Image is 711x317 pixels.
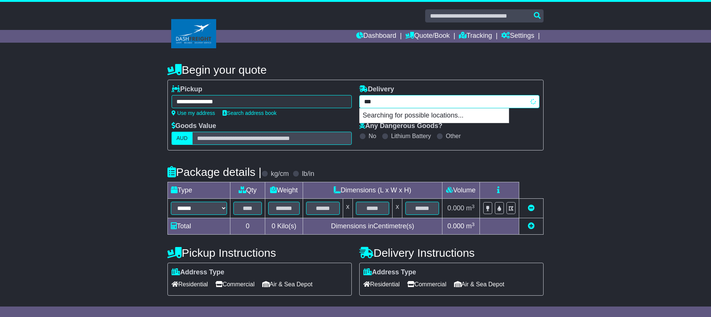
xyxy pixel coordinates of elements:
label: lb/in [302,170,314,178]
span: Air & Sea Depot [454,278,505,290]
label: Goods Value [172,122,216,130]
a: Use my address [172,110,215,116]
td: Volume [442,182,479,199]
span: 0.000 [447,222,464,230]
a: Remove this item [528,204,535,212]
h4: Pickup Instructions [167,247,352,259]
td: Dimensions in Centimetre(s) [303,218,442,235]
sup: 3 [472,222,475,227]
span: Residential [172,278,208,290]
span: Residential [363,278,400,290]
label: Delivery [359,85,394,94]
td: Type [168,182,230,199]
a: Settings [501,30,534,43]
label: Other [446,132,461,140]
td: x [393,199,402,218]
td: Kilo(s) [265,218,303,235]
span: Air & Sea Depot [262,278,313,290]
h4: Delivery Instructions [359,247,544,259]
label: kg/cm [271,170,289,178]
span: Commercial [407,278,446,290]
label: AUD [172,132,193,145]
a: Quote/Book [405,30,450,43]
td: x [343,199,353,218]
a: Dashboard [356,30,396,43]
td: Total [168,218,230,235]
td: Dimensions (L x W x H) [303,182,442,199]
a: Search address book [223,110,276,116]
label: Lithium Battery [391,132,431,140]
span: 0.000 [447,204,464,212]
td: 0 [230,218,265,235]
a: Add new item [528,222,535,230]
p: Searching for possible locations... [360,109,509,123]
label: No [369,132,376,140]
h4: Package details | [167,166,261,178]
td: Weight [265,182,303,199]
label: Any Dangerous Goods? [359,122,442,130]
a: Tracking [459,30,492,43]
label: Address Type [363,268,416,277]
span: Commercial [215,278,254,290]
h4: Begin your quote [167,64,544,76]
span: m [466,222,475,230]
span: m [466,204,475,212]
label: Address Type [172,268,224,277]
typeahead: Please provide city [359,95,539,108]
sup: 3 [472,204,475,209]
label: Pickup [172,85,202,94]
span: 0 [272,222,275,230]
td: Qty [230,182,265,199]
